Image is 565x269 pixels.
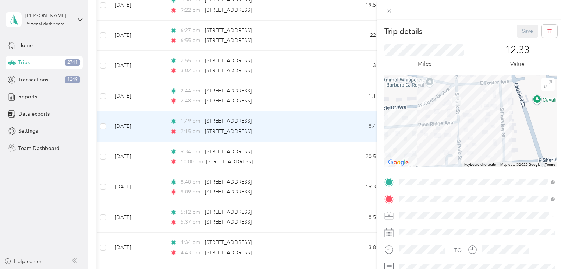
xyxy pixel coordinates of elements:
p: Miles [417,59,431,69]
a: Open this area in Google Maps (opens a new window) [386,158,411,167]
p: 12.33 [505,44,530,56]
div: TO [454,247,462,254]
iframe: Everlance-gr Chat Button Frame [524,228,565,269]
button: Keyboard shortcuts [464,162,496,167]
img: Google [386,158,411,167]
p: Value [510,60,525,69]
a: Terms (opens in new tab) [545,163,555,167]
p: Trip details [384,26,422,36]
span: Map data ©2025 Google [500,163,540,167]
